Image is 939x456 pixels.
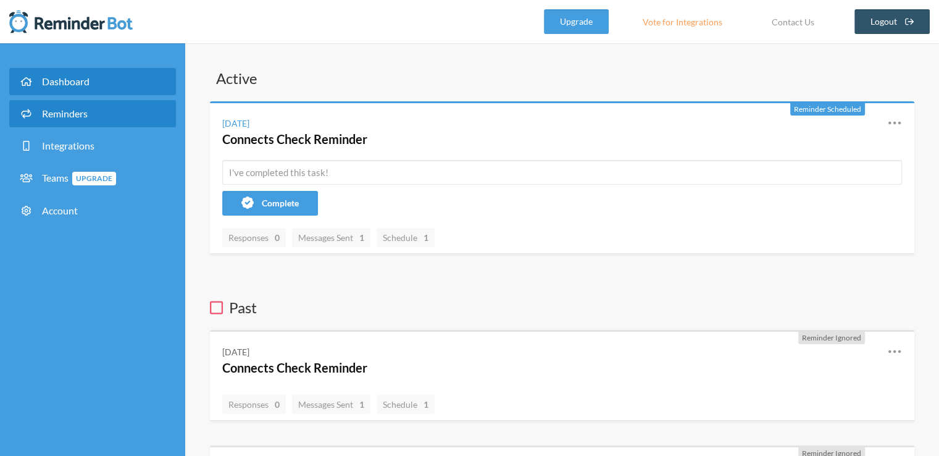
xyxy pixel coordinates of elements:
a: TeamsUpgrade [9,164,176,192]
a: Schedule1 [377,395,435,414]
span: Responses [228,399,280,410]
span: Schedule [383,232,428,243]
a: Schedule1 [377,228,435,247]
span: Upgrade [72,172,116,185]
span: Teams [42,172,116,184]
span: Messages Sent [298,232,364,243]
span: Responses [228,232,280,243]
a: Messages Sent1 [292,228,370,247]
strong: 1 [424,398,428,411]
a: Reminders [9,100,176,127]
div: [DATE] [222,345,249,358]
a: Messages Sent1 [292,395,370,414]
a: Responses0 [222,395,286,414]
span: Reminder Ignored [802,333,861,342]
strong: 0 [275,398,280,411]
span: Dashboard [42,75,90,87]
h3: Past [210,297,914,318]
div: [DATE] [222,117,249,130]
span: Integrations [42,140,94,151]
h3: Active [210,68,914,89]
span: Messages Sent [298,399,364,410]
span: Reminders [42,108,88,119]
strong: 1 [359,398,364,411]
img: Reminder Bot [9,9,133,34]
span: Schedule [383,399,428,410]
span: Account [42,205,78,216]
a: Contact Us [756,9,830,34]
a: Dashboard [9,68,176,95]
strong: 0 [275,231,280,244]
a: Vote for Integrations [627,9,738,34]
a: Responses0 [222,228,286,247]
strong: 1 [424,231,428,244]
a: Connects Check Reminder [222,360,367,375]
a: Account [9,197,176,224]
a: Logout [854,9,930,34]
a: Upgrade [544,9,609,34]
input: I've completed this task! [222,160,902,185]
span: Complete [262,198,299,208]
a: Connects Check Reminder [222,132,367,146]
span: Reminder Scheduled [794,104,861,114]
button: Complete [222,191,318,216]
a: Integrations [9,132,176,159]
strong: 1 [359,231,364,244]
